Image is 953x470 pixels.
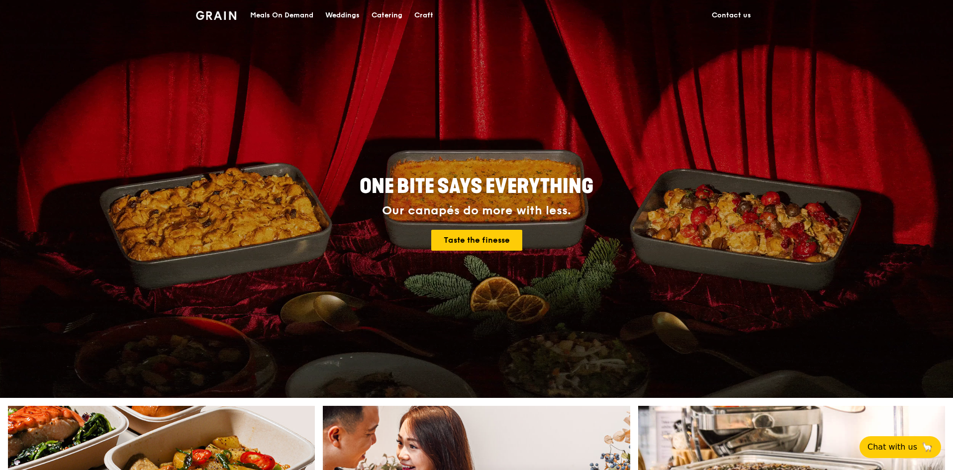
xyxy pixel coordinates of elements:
span: Chat with us [867,441,917,453]
a: Contact us [706,0,757,30]
img: Grain [196,11,236,20]
a: Weddings [319,0,366,30]
a: Craft [408,0,439,30]
div: Meals On Demand [250,0,313,30]
div: Our canapés do more with less. [297,204,656,218]
a: Catering [366,0,408,30]
div: Catering [372,0,402,30]
button: Chat with us🦙 [859,436,941,458]
div: Craft [414,0,433,30]
a: Taste the finesse [431,230,522,251]
span: 🦙 [921,441,933,453]
span: ONE BITE SAYS EVERYTHING [360,175,593,198]
div: Weddings [325,0,360,30]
